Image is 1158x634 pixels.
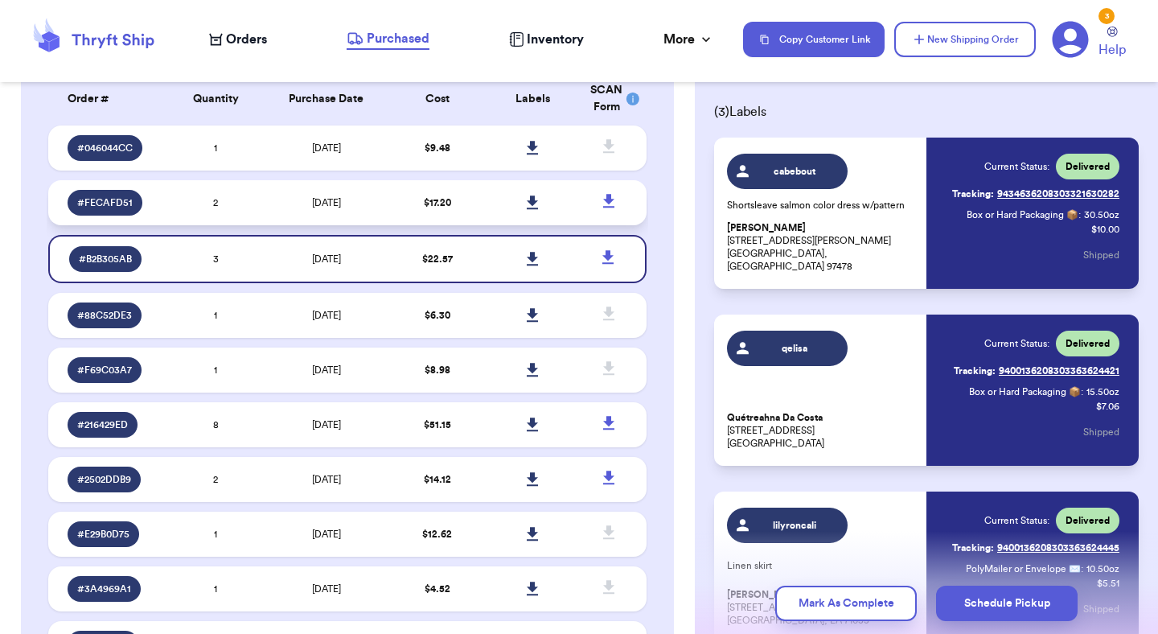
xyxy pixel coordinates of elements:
[1086,385,1119,398] span: 15.50 oz
[757,519,833,532] span: lilyroncali
[79,253,132,266] span: # B2B305AB
[424,475,451,484] span: $ 14.12
[1091,223,1119,236] p: $ 10.00
[727,559,917,572] p: Linen skirt
[527,30,584,49] span: Inventory
[1083,414,1119,450] button: Shipped
[1096,400,1119,413] p: $ 7.06
[757,165,833,178] span: cabebout
[743,22,885,57] button: Copy Customer Link
[984,337,1049,350] span: Current Status:
[952,541,994,554] span: Tracking:
[214,529,217,539] span: 1
[984,514,1049,527] span: Current Status:
[1083,237,1119,273] button: Shipped
[485,72,581,126] th: Labels
[209,30,267,49] a: Orders
[727,222,806,234] span: [PERSON_NAME]
[967,210,1078,220] span: Box or Hard Packaging 📦
[312,198,341,208] span: [DATE]
[312,584,341,594] span: [DATE]
[727,221,917,273] p: [STREET_ADDRESS][PERSON_NAME] [GEOGRAPHIC_DATA], [GEOGRAPHIC_DATA] 97478
[312,475,341,484] span: [DATE]
[77,418,128,431] span: # 216429ED
[312,311,341,320] span: [DATE]
[312,420,341,430] span: [DATE]
[312,254,341,264] span: [DATE]
[1066,337,1110,350] span: Delivered
[1084,208,1119,221] span: 30.50 oz
[425,584,450,594] span: $ 4.52
[894,22,1036,57] button: New Shipping Order
[1098,8,1115,24] div: 3
[425,143,450,153] span: $ 9.48
[312,529,341,539] span: [DATE]
[213,254,219,264] span: 3
[984,160,1049,173] span: Current Status:
[389,72,485,126] th: Cost
[663,30,714,49] div: More
[509,30,584,49] a: Inventory
[214,584,217,594] span: 1
[214,365,217,375] span: 1
[727,199,917,212] p: Shortsleave salmon color dress w/pattern
[1086,562,1119,575] span: 10.50 oz
[1098,27,1126,60] a: Help
[77,528,129,541] span: # E29B0D75
[714,102,1139,121] span: ( 3 ) Labels
[214,311,217,320] span: 1
[312,143,341,153] span: [DATE]
[168,72,264,126] th: Quantity
[1081,562,1083,575] span: :
[422,254,453,264] span: $ 22.57
[936,586,1078,621] button: Schedule Pickup
[1066,160,1110,173] span: Delivered
[1066,514,1110,527] span: Delivered
[77,364,132,377] span: # F69C03A7
[425,365,450,375] span: $ 8.98
[77,583,131,595] span: # 3A4969A1
[727,411,917,450] p: [STREET_ADDRESS] [GEOGRAPHIC_DATA]
[367,29,429,48] span: Purchased
[77,473,131,486] span: # 2502DDB9
[77,309,132,322] span: # 88C52DE3
[214,143,217,153] span: 1
[424,198,451,208] span: $ 17.20
[213,198,218,208] span: 2
[952,181,1119,207] a: Tracking:9434636208303321630282
[952,535,1119,561] a: Tracking:9400136208303363624445
[77,196,133,209] span: # FECAFD51
[1078,208,1081,221] span: :
[425,311,450,320] span: $ 6.30
[775,586,917,621] button: Mark As Complete
[952,187,994,200] span: Tracking:
[954,358,1119,384] a: Tracking:9400136208303363624421
[954,364,996,377] span: Tracking:
[727,412,823,424] span: Quétreahna Da Costa
[48,72,168,126] th: Order #
[590,82,627,116] div: SCAN Form
[264,72,389,126] th: Purchase Date
[1052,21,1089,58] a: 3
[424,420,451,430] span: $ 51.15
[1081,385,1083,398] span: :
[757,342,833,355] span: qelisa
[969,387,1081,397] span: Box or Hard Packaging 📦
[226,30,267,49] span: Orders
[213,420,219,430] span: 8
[312,365,341,375] span: [DATE]
[422,529,452,539] span: $ 12.62
[1098,40,1126,60] span: Help
[213,475,218,484] span: 2
[347,29,429,50] a: Purchased
[966,564,1081,574] span: PolyMailer or Envelope ✉️
[77,142,133,154] span: # 046044CC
